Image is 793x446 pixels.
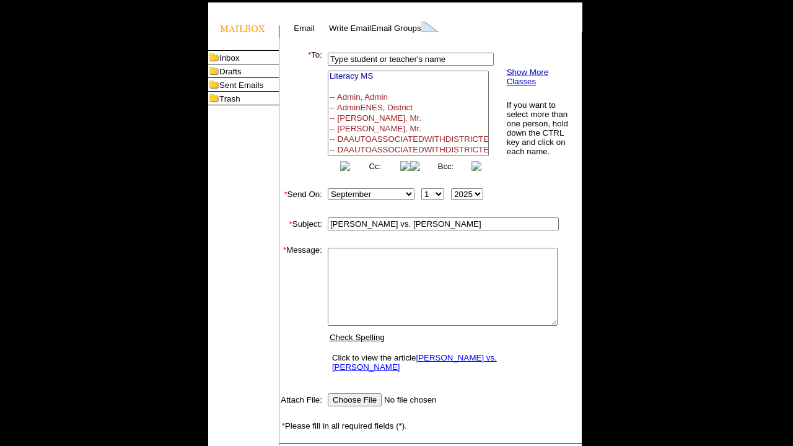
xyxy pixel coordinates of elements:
[279,215,322,233] td: Subject:
[208,51,219,64] img: folder_icon.gif
[328,103,488,113] option: -- AdminENES, District
[279,50,322,173] td: To:
[279,203,292,215] img: spacer.gif
[400,161,410,171] img: button_right.png
[279,409,292,421] img: spacer.gif
[328,145,488,155] option: -- DAAUTOASSOCIATEDWITHDISTRICTES, DAAUTOASSOCIATEDWITHDISTRICTES
[328,92,488,103] option: -- Admin, Admin
[219,81,263,90] a: Sent Emails
[219,94,240,103] a: Trash
[471,161,481,171] img: button_right.png
[279,378,292,391] img: spacer.gif
[438,162,454,171] a: Bcc:
[328,124,488,134] option: -- [PERSON_NAME], Mr.
[279,186,322,203] td: Send On:
[328,134,488,145] option: -- DAAUTOASSOCIATEDWITHDISTRICTEN, DAAUTOASSOCIATEDWITHDISTRICTEN
[329,350,556,375] td: Click to view the article
[507,68,548,86] a: Show More Classes
[279,443,280,444] img: spacer.gif
[208,64,219,77] img: folder_icon.gif
[279,431,292,443] img: spacer.gif
[340,161,350,171] img: button_left.png
[279,421,582,431] td: Please fill in all required fields (*).
[328,113,488,124] option: -- [PERSON_NAME], Mr.
[322,109,325,115] img: spacer.gif
[219,53,240,63] a: Inbox
[322,194,323,195] img: spacer.gif
[369,162,381,171] a: Cc:
[330,333,385,342] a: Check Spelling
[279,233,292,245] img: spacer.gif
[208,78,219,91] img: folder_icon.gif
[506,100,572,157] td: If you want to select more than one person, hold down the CTRL key and click on each name.
[410,161,420,171] img: button_left.png
[208,92,219,105] img: folder_icon.gif
[332,353,497,372] a: [PERSON_NAME] vs. [PERSON_NAME]
[279,245,322,378] td: Message:
[279,173,292,186] img: spacer.gif
[219,67,242,76] a: Drafts
[329,24,371,33] a: Write Email
[371,24,421,33] a: Email Groups
[328,71,488,82] option: Literacy MS
[294,24,314,33] a: Email
[279,391,322,409] td: Attach File:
